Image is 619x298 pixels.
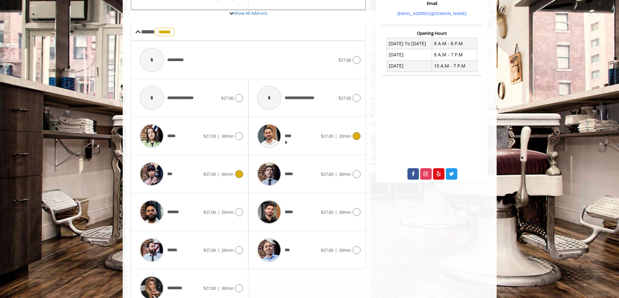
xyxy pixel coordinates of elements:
span: | [335,209,337,215]
span: 20min [339,133,351,139]
span: 30min [339,171,351,177]
span: $27.00 [203,247,216,253]
a: Show All Add-ons [234,10,267,16]
span: $27.00 [221,95,234,101]
span: $27.00 [321,133,333,139]
span: 20min [339,247,351,253]
span: | [335,133,337,139]
span: | [335,247,337,253]
td: [DATE] [387,60,432,71]
span: | [217,247,220,253]
span: 20min [221,209,234,215]
span: 30min [339,209,351,215]
span: | [217,285,220,291]
span: 30min [221,133,234,139]
span: 30min [221,285,234,291]
td: 8 A.M - 7 P.M [432,49,477,60]
span: $27.00 [321,247,333,253]
span: | [217,209,220,215]
a: [EMAIL_ADDRESS][DOMAIN_NAME] [397,10,466,16]
span: | [217,133,220,139]
span: $27.00 [203,209,216,215]
span: 30min [221,171,234,177]
span: $27.00 [339,57,351,63]
td: 8 A.M - 8 P.M [432,38,477,49]
h3: Email [383,1,481,6]
span: $27.00 [203,285,216,291]
td: 10 A.M - 7 P.M [432,60,477,71]
td: [DATE] To [DATE] [387,38,432,49]
span: | [335,171,337,177]
span: $27.00 [339,95,351,101]
h3: Opening Hours [382,31,482,35]
span: $27.00 [321,209,333,215]
span: $27.00 [203,133,216,139]
span: 20min [221,247,234,253]
span: $27.00 [321,171,333,177]
td: [DATE] [387,49,432,60]
span: | [217,171,220,177]
span: $27.00 [203,171,216,177]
